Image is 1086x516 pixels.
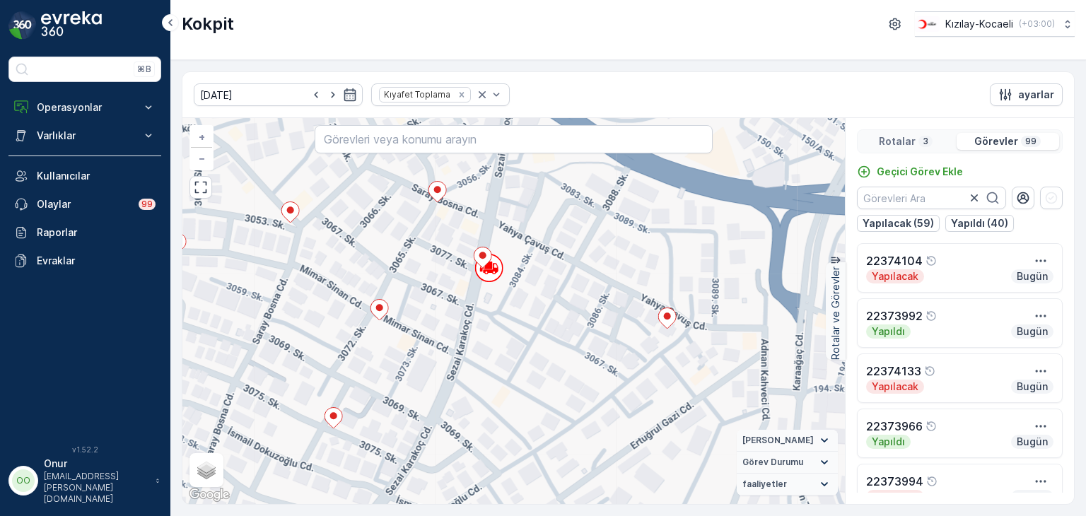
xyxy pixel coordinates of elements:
a: Kullanıcılar [8,162,161,190]
p: ⌘B [137,64,151,75]
img: k%C4%B1z%C4%B1lay_0jL9uU1.png [915,16,940,32]
a: Yakınlaştır [191,127,212,148]
a: Uzaklaştır [191,148,212,169]
p: Bugün [1015,490,1049,504]
p: Rotalar ve Görevler [829,266,843,360]
a: Olaylar99 [8,190,161,218]
p: Yapıldı [870,435,906,449]
summary: faaliyetler [737,474,838,496]
a: Raporlar [8,218,161,247]
div: Kıyafet Toplama [380,88,452,101]
div: Remove Kıyafet Toplama [454,89,469,100]
p: Bugün [1015,324,1049,339]
p: Operasyonlar [37,100,133,115]
p: ( +03:00 ) [1019,18,1055,30]
p: 22374104 [866,252,923,269]
span: + [199,131,205,143]
p: Varlıklar [37,129,133,143]
p: Yapıldı (40) [951,216,1008,230]
span: faaliyetler [742,479,787,490]
span: v 1.52.2 [8,445,161,454]
p: Yapıldı [870,324,906,339]
a: Layers [191,455,222,486]
p: 22373994 [866,473,923,490]
p: 3 [921,136,930,147]
span: − [199,152,206,164]
input: Görevleri veya konumu arayın [315,125,712,153]
div: Yardım Araç İkonu [926,255,937,266]
p: 99 [1024,136,1038,147]
span: [PERSON_NAME] [742,435,814,446]
button: Operasyonlar [8,93,161,122]
p: Yapılacak (59) [863,216,934,230]
summary: [PERSON_NAME] [737,430,838,452]
button: Yapıldı (40) [945,215,1014,232]
p: Rotalar [879,134,916,148]
p: Raporlar [37,225,156,240]
button: Yapılacak (59) [857,215,940,232]
p: Evraklar [37,254,156,268]
button: Varlıklar [8,122,161,150]
button: ayarlar [990,83,1063,106]
a: Geçici Görev Ekle [857,165,963,179]
p: 22373992 [866,307,923,324]
span: Görev Durumu [742,457,803,468]
p: Bugün [1015,269,1049,283]
p: Görevler [974,134,1018,148]
input: Görevleri Ara [857,187,1006,209]
div: OO [12,469,35,492]
p: Bugün [1015,435,1049,449]
div: Yardım Araç İkonu [926,310,937,322]
p: 22374133 [866,363,921,380]
img: logo [8,11,37,40]
p: 99 [141,199,153,210]
input: dd/mm/yyyy [194,83,363,106]
p: Kokpit [182,13,234,35]
button: Kızılay-Kocaeli(+03:00) [915,11,1075,37]
p: Kızılay-Kocaeli [945,17,1013,31]
p: Onur [44,457,148,471]
p: Yapılacak [870,380,920,394]
summary: Görev Durumu [737,452,838,474]
div: Yardım Araç İkonu [924,365,935,377]
p: Yapılacak [870,490,920,504]
p: Kullanıcılar [37,169,156,183]
div: Yardım Araç İkonu [926,421,937,432]
p: Yapılacak [870,269,920,283]
p: Geçici Görev Ekle [877,165,963,179]
p: 22373966 [866,418,923,435]
a: Evraklar [8,247,161,275]
p: [EMAIL_ADDRESS][PERSON_NAME][DOMAIN_NAME] [44,471,148,505]
p: Bugün [1015,380,1049,394]
a: Bu bölgeyi Google Haritalar'da açın (yeni pencerede açılır) [186,486,233,504]
button: OOOnur[EMAIL_ADDRESS][PERSON_NAME][DOMAIN_NAME] [8,457,161,505]
img: Google [186,486,233,504]
div: Yardım Araç İkonu [926,476,938,487]
img: logo_dark-DEwI_e13.png [41,11,102,40]
p: ayarlar [1018,88,1054,102]
p: Olaylar [37,197,130,211]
